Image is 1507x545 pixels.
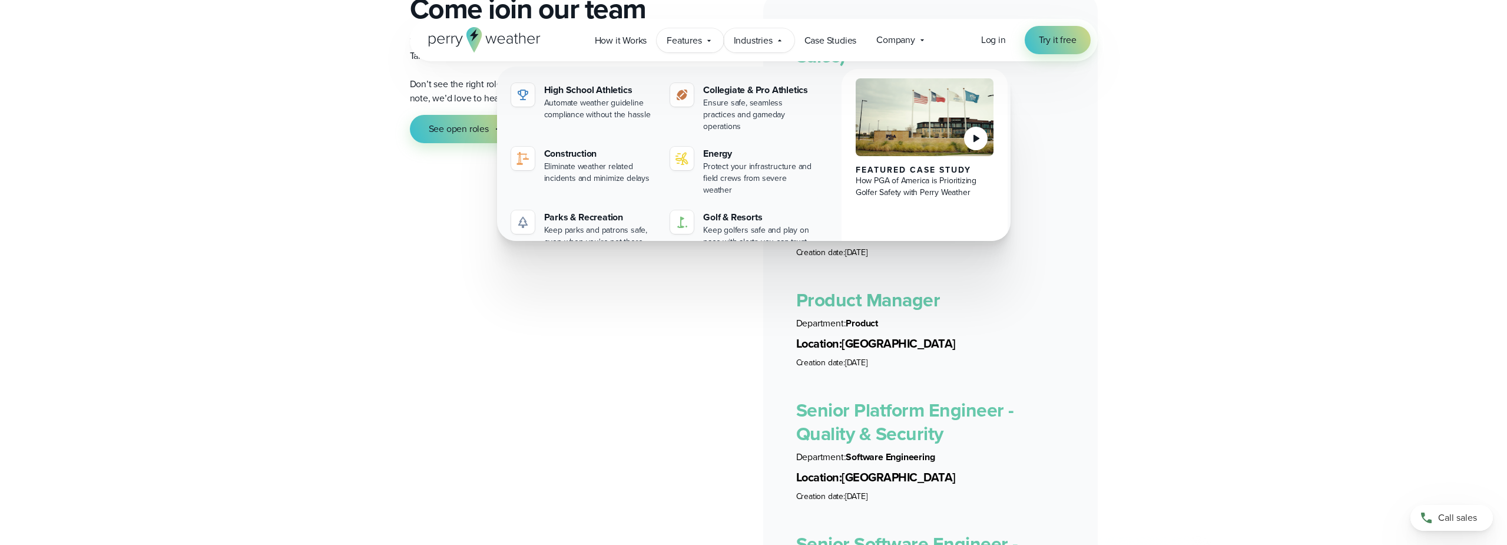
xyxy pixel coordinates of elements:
a: Try it free [1025,26,1091,54]
a: Collegiate & Pro Athletics Ensure safe, seamless practices and gameday operations [665,78,820,137]
span: Case Studies [804,34,857,48]
div: Ensure safe, seamless practices and gameday operations [703,97,816,133]
div: Automate weather guideline compliance without the hassle [544,97,657,121]
img: energy-icon@2x-1.svg [675,151,689,166]
span: Call sales [1438,511,1477,525]
span: Company [876,33,915,47]
div: Featured Case Study [856,166,994,175]
p: Don’t see the right role, or not sure which one fits best? Send us a note, we’d love to hear from... [410,77,685,105]
a: Golf & Resorts Keep golfers safe and play on pace with alerts you can trust [665,206,820,253]
img: PGA of America, Frisco Campus [856,78,994,156]
div: High School Athletics [544,83,657,97]
a: Account Executive (Outbound Sales) [796,18,1045,70]
span: Location: [796,468,842,486]
a: Call sales [1410,505,1493,531]
div: Keep parks and patrons safe, even when you're not there [544,224,657,248]
a: Construction Eliminate weather related incidents and minimize delays [506,142,661,189]
span: See open roles [429,122,489,136]
span: Features [667,34,701,48]
img: proathletics-icon@2x-1.svg [675,88,689,102]
li: [DATE] [796,357,1065,369]
img: golf-iconV2.svg [675,215,689,229]
a: High School Athletics Automate weather guideline compliance without the hassle [506,78,661,125]
a: Energy Protect your infrastructure and field crews from severe weather [665,142,820,201]
li: [DATE] [796,491,1065,503]
span: Try it free [1039,33,1077,47]
div: Keep golfers safe and play on pace with alerts you can trust [703,224,816,248]
div: Parks & Recreation [544,210,657,224]
span: Location: [796,335,842,352]
img: highschool-icon.svg [516,88,530,102]
span: Industries [734,34,773,48]
li: [GEOGRAPHIC_DATA] [796,335,1065,352]
span: Creation date: [796,490,845,503]
div: Protect your infrastructure and field crews from severe weather [703,161,816,196]
li: Software Engineering [796,450,1065,464]
div: Golf & Resorts [703,210,816,224]
a: Parks & Recreation Keep parks and patrons safe, even when you're not there [506,206,661,253]
li: Product [796,316,1065,331]
img: parks-icon-grey.svg [516,215,530,229]
div: Eliminate weather related incidents and minimize delays [544,161,657,184]
a: PGA of America, Frisco Campus Featured Case Study How PGA of America is Prioritizing Golfer Safet... [842,69,1008,262]
div: How PGA of America is Prioritizing Golfer Safety with Perry Weather [856,175,994,199]
a: Product Manager [796,286,940,314]
span: How it Works [595,34,647,48]
div: Construction [544,147,657,161]
a: See open roles [410,115,517,143]
a: Case Studies [794,28,867,52]
a: How it Works [585,28,657,52]
span: Creation date: [796,356,845,369]
span: Department: [796,450,846,464]
img: noun-crane-7630938-1@2x.svg [516,151,530,166]
div: Collegiate & Pro Athletics [703,83,816,97]
li: [DATE] [796,247,1065,259]
a: Log in [981,33,1006,47]
li: [GEOGRAPHIC_DATA] [796,469,1065,486]
a: Senior Platform Engineer - Quality & Security [796,396,1014,448]
span: Creation date: [796,246,845,259]
div: Energy [703,147,816,161]
span: Department: [796,316,846,330]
